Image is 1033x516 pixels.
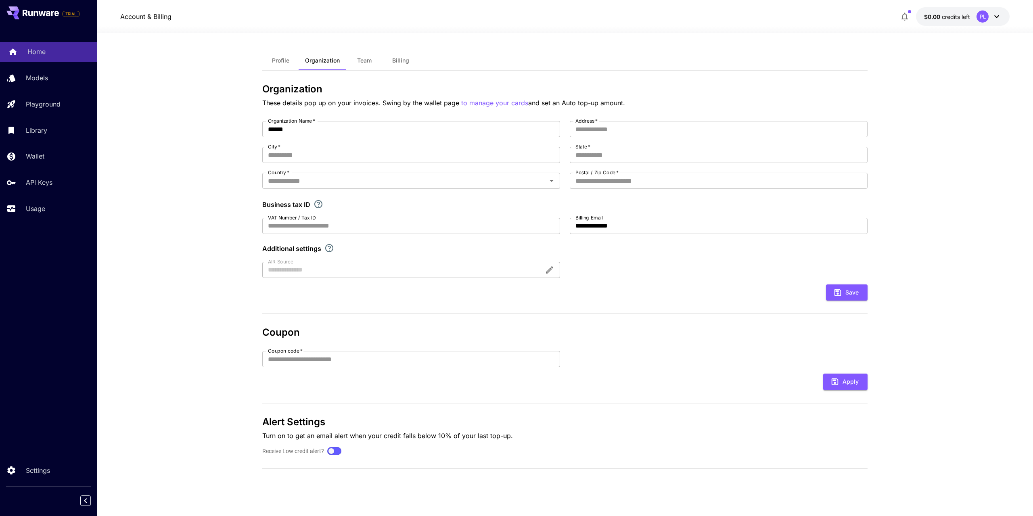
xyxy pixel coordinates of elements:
a: Account & Billing [120,12,171,21]
span: and set an Auto top-up amount. [528,99,625,107]
label: State [575,143,590,150]
nav: breadcrumb [120,12,171,21]
span: Profile [272,57,289,64]
p: Business tax ID [262,200,310,209]
span: credits left [942,13,970,20]
div: Collapse sidebar [86,493,97,508]
h3: Coupon [262,327,868,338]
label: AIR Source [268,258,293,265]
p: Library [26,125,47,135]
p: Wallet [26,151,44,161]
label: Country [268,169,289,176]
p: Playground [26,99,61,109]
button: to manage your cards [461,98,528,108]
p: API Keys [26,178,52,187]
p: Home [27,47,46,56]
p: Usage [26,204,45,213]
label: City [268,143,280,150]
h3: Organization [262,84,868,95]
label: Postal / Zip Code [575,169,619,176]
p: Settings [26,466,50,475]
label: Organization Name [268,117,315,124]
label: Billing Email [575,214,603,221]
span: $0.00 [924,13,942,20]
span: Add your payment card to enable full platform functionality. [62,9,80,19]
span: TRIAL [63,11,79,17]
span: Billing [392,57,409,64]
label: VAT Number / Tax ID [268,214,316,221]
h3: Alert Settings [262,416,868,428]
button: Open [546,175,557,186]
span: These details pop up on your invoices. Swing by the wallet page [262,99,461,107]
label: Receive Low credit alert? [262,447,324,455]
span: Organization [305,57,340,64]
div: $0.00 [924,13,970,21]
span: Team [357,57,372,64]
button: Save [826,284,868,301]
button: Apply [823,374,868,390]
svg: Explore additional customization settings [324,243,334,253]
button: $0.00PL [916,7,1010,26]
label: Coupon code [268,347,303,354]
p: Additional settings [262,244,321,253]
p: Turn on to get an email alert when your credit falls below 10% of your last top-up. [262,431,868,441]
svg: If you are a business tax registrant, please enter your business tax ID here. [314,199,323,209]
label: Address [575,117,598,124]
div: PL [977,10,989,23]
button: Collapse sidebar [80,495,91,506]
p: Models [26,73,48,83]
